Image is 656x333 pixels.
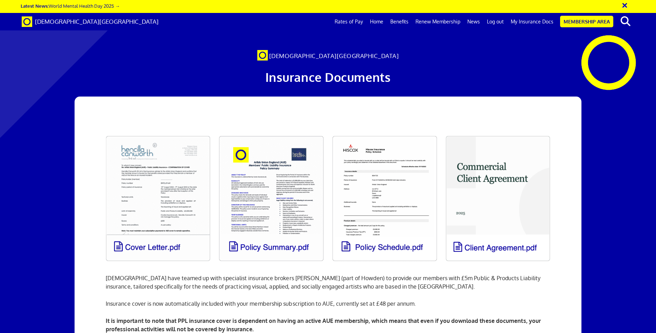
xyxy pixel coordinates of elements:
[483,13,507,30] a: Log out
[507,13,557,30] a: My Insurance Docs
[367,13,387,30] a: Home
[21,3,49,9] strong: Latest News:
[464,13,483,30] a: News
[387,13,412,30] a: Benefits
[269,52,399,59] span: [DEMOGRAPHIC_DATA][GEOGRAPHIC_DATA]
[615,14,636,29] button: search
[106,265,550,291] p: [DEMOGRAPHIC_DATA] have teamed up with specialist insurance brokers [PERSON_NAME] (part of Howden...
[560,16,613,27] a: Membership Area
[16,13,164,30] a: Brand [DEMOGRAPHIC_DATA][GEOGRAPHIC_DATA]
[265,70,391,85] span: Insurance Documents
[106,317,541,333] b: It is important to note that PPL insurance cover is dependent on having an active AUE membership,...
[35,18,159,25] span: [DEMOGRAPHIC_DATA][GEOGRAPHIC_DATA]
[331,13,367,30] a: Rates of Pay
[21,3,120,9] a: Latest News:World Mental Health Day 2025 →
[412,13,464,30] a: Renew Membership
[106,299,550,308] p: Insurance cover is now automatically included with your membership subscription to AUE, currently...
